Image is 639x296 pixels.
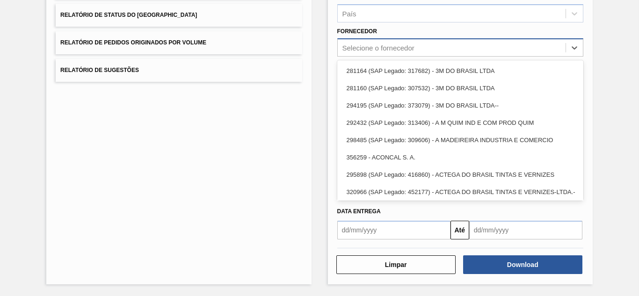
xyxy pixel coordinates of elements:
div: Selecione o fornecedor [342,44,414,52]
span: Relatório de Pedidos Originados por Volume [60,39,206,46]
span: Data entrega [337,208,381,215]
div: 356259 - ACONCAL S. A. [337,149,583,166]
input: dd/mm/yyyy [337,221,450,239]
button: Limpar [336,255,456,274]
div: País [342,10,356,18]
div: 295898 (SAP Legado: 416860) - ACTEGA DO BRASIL TINTAS E VERNIZES [337,166,583,183]
div: 281160 (SAP Legado: 307532) - 3M DO BRASIL LTDA [337,79,583,97]
span: Relatório de Sugestões [60,67,139,73]
button: Relatório de Pedidos Originados por Volume [56,31,302,54]
span: Relatório de Status do [GEOGRAPHIC_DATA] [60,12,197,18]
div: 292432 (SAP Legado: 313406) - A M QUIM IND E COM PROD QUIM [337,114,583,131]
button: Relatório de Sugestões [56,59,302,82]
div: 320966 (SAP Legado: 452177) - ACTEGA DO BRASIL TINTAS E VERNIZES-LTDA.- [337,183,583,201]
button: Relatório de Status do [GEOGRAPHIC_DATA] [56,4,302,27]
div: 294195 (SAP Legado: 373079) - 3M DO BRASIL LTDA-- [337,97,583,114]
button: Até [450,221,469,239]
div: 281164 (SAP Legado: 317682) - 3M DO BRASIL LTDA [337,62,583,79]
button: Download [463,255,582,274]
label: Fornecedor [337,28,377,35]
input: dd/mm/yyyy [469,221,582,239]
div: 298485 (SAP Legado: 309606) - A MADEIREIRA INDUSTRIA E COMERCIO [337,131,583,149]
